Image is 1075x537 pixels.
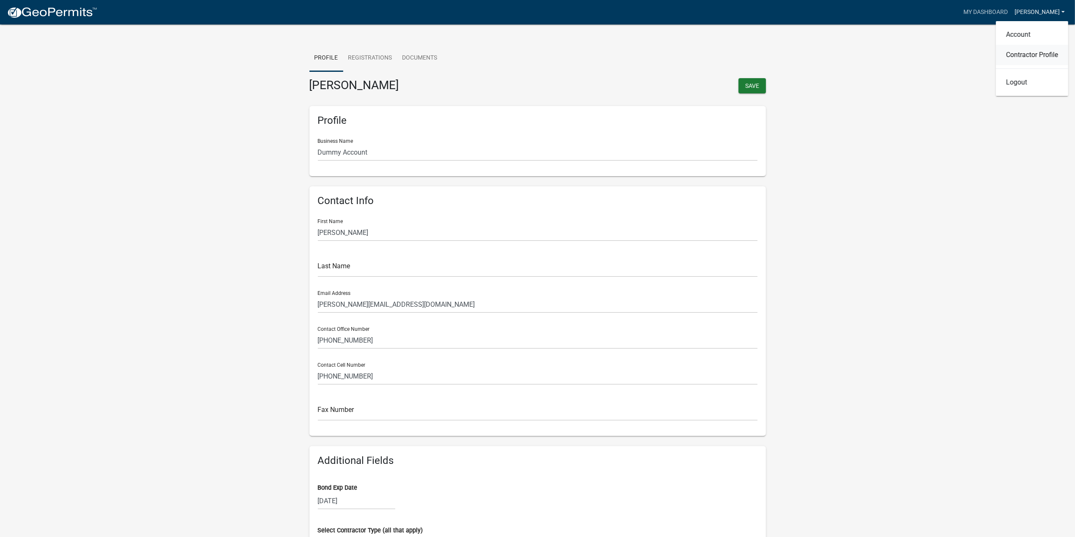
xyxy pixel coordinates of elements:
[996,21,1068,96] div: [PERSON_NAME]
[343,45,397,72] a: Registrations
[996,25,1068,45] a: Account
[309,45,343,72] a: Profile
[318,528,423,534] label: Select Contractor Type (all that apply)
[318,114,758,127] h6: Profile
[397,45,443,72] a: Documents
[1011,4,1068,20] a: [PERSON_NAME]
[996,45,1068,65] a: Contractor Profile
[318,485,358,491] label: Bond Exp Date
[739,78,766,93] button: Save
[996,72,1068,93] a: Logout
[318,455,758,467] h6: Additional Fields
[309,78,531,93] h3: [PERSON_NAME]
[318,492,395,510] input: mm/dd/yyyy
[960,4,1011,20] a: My Dashboard
[318,195,758,207] h6: Contact Info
